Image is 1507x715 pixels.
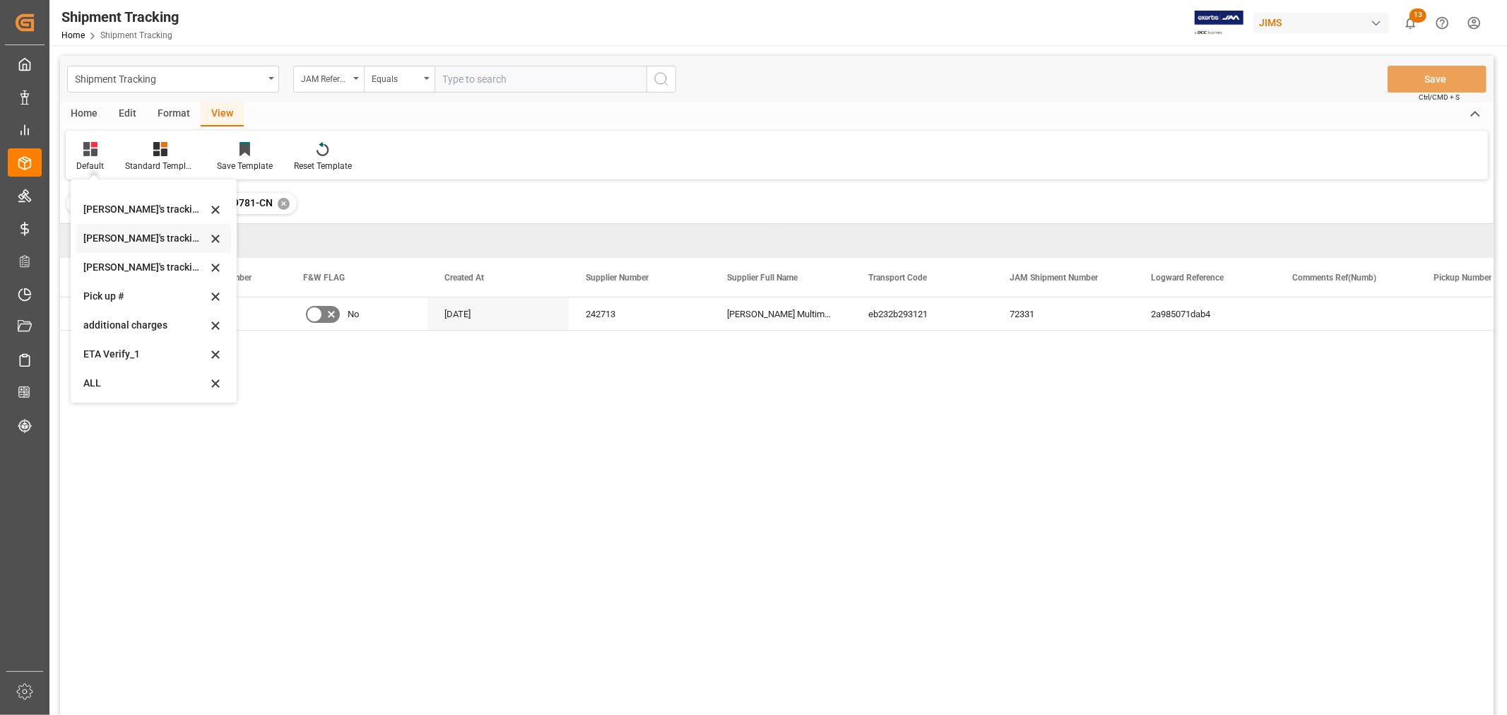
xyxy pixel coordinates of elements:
[646,66,676,93] button: search button
[569,297,710,330] div: 242713
[83,347,207,362] div: ETA Verify_1
[61,6,179,28] div: Shipment Tracking
[427,297,569,330] div: [DATE]
[301,69,349,85] div: JAM Reference Number
[348,298,359,331] span: No
[1292,273,1376,283] span: Comments Ref(Numb)
[727,273,798,283] span: Supplier Full Name
[83,260,207,275] div: [PERSON_NAME]'s tracking all_sample
[108,102,147,126] div: Edit
[1426,7,1458,39] button: Help Center
[76,160,104,172] div: Default
[364,66,435,93] button: open menu
[1419,92,1460,102] span: Ctrl/CMD + S
[294,160,352,172] div: Reset Template
[75,69,264,87] div: Shipment Tracking
[1253,13,1389,33] div: JIMS
[147,102,201,126] div: Format
[444,273,484,283] span: Created At
[993,297,1134,330] div: 72331
[217,160,273,172] div: Save Template
[586,273,649,283] span: Supplier Number
[293,66,364,93] button: open menu
[1434,273,1491,283] span: Pickup Number
[372,69,420,85] div: Equals
[60,297,145,331] div: Press SPACE to select this row.
[1410,8,1426,23] span: 13
[218,197,273,208] span: 77-9781-CN
[278,198,290,210] div: ✕
[1388,66,1487,93] button: Save
[1195,11,1243,35] img: Exertis%20JAM%20-%20Email%20Logo.jpg_1722504956.jpg
[1010,273,1098,283] span: JAM Shipment Number
[303,273,345,283] span: F&W FLAG
[67,66,279,93] button: open menu
[83,376,207,391] div: ALL
[83,318,207,333] div: additional charges
[710,297,851,330] div: [PERSON_NAME] Multimedia [GEOGRAPHIC_DATA]
[83,289,207,304] div: Pick up #
[435,66,646,93] input: Type to search
[83,202,207,217] div: [PERSON_NAME]'s tracking all_3
[83,231,207,246] div: [PERSON_NAME]'s tracking all # _5
[60,102,108,126] div: Home
[125,160,196,172] div: Standard Templates
[868,273,927,283] span: Transport Code
[201,102,244,126] div: View
[61,30,85,40] a: Home
[1395,7,1426,39] button: show 13 new notifications
[851,297,993,330] div: eb232b293121
[1151,273,1224,283] span: Logward Reference
[1253,9,1395,36] button: JIMS
[1134,297,1275,330] div: 2a985071dab4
